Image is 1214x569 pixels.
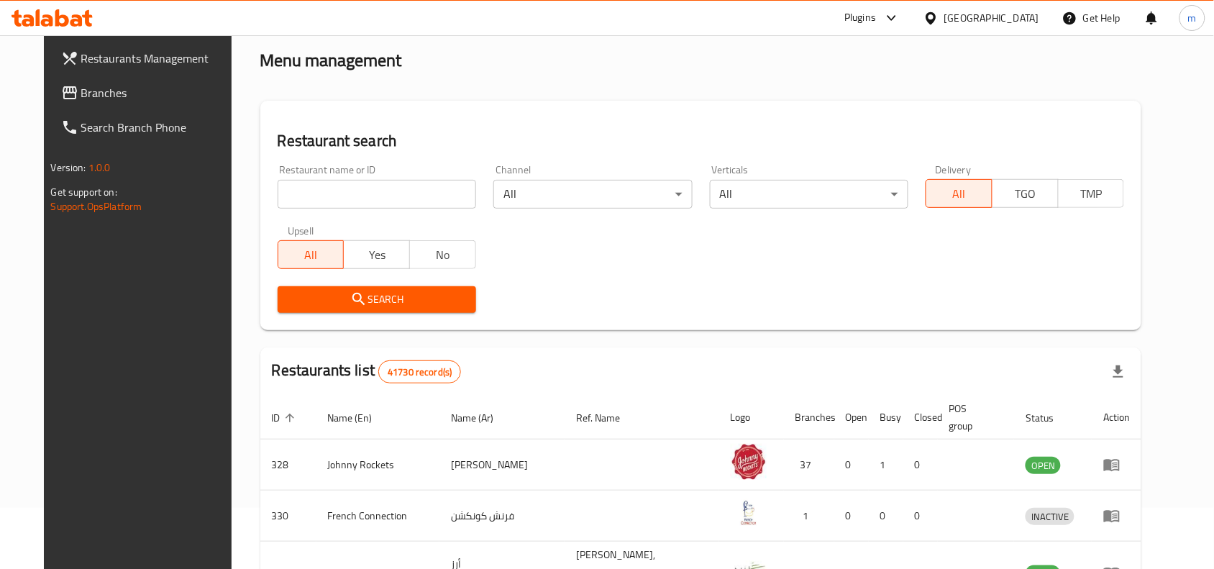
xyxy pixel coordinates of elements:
[834,440,869,491] td: 0
[51,158,86,177] span: Version:
[926,179,992,208] button: All
[51,183,117,201] span: Get support on:
[451,409,512,427] span: Name (Ar)
[278,180,476,209] input: Search for restaurant name or ID..
[50,76,247,110] a: Branches
[1026,409,1072,427] span: Status
[409,240,476,269] button: No
[288,226,314,236] label: Upsell
[998,183,1053,204] span: TGO
[731,495,767,531] img: French Connection
[378,360,461,383] div: Total records count
[903,440,938,491] td: 0
[284,245,339,265] span: All
[278,286,476,313] button: Search
[936,165,972,175] label: Delivery
[719,396,784,440] th: Logo
[731,444,767,480] img: Johnny Rockets
[260,440,316,491] td: 328
[1058,179,1125,208] button: TMP
[1103,507,1130,524] div: Menu
[834,396,869,440] th: Open
[869,491,903,542] td: 0
[316,440,440,491] td: Johnny Rockets
[343,240,410,269] button: Yes
[50,110,247,145] a: Search Branch Phone
[869,440,903,491] td: 1
[1026,458,1061,474] span: OPEN
[784,440,834,491] td: 37
[784,491,834,542] td: 1
[278,130,1125,152] h2: Restaurant search
[944,10,1039,26] div: [GEOGRAPHIC_DATA]
[1103,456,1130,473] div: Menu
[576,409,639,427] span: Ref. Name
[439,491,565,542] td: فرنش كونكشن
[784,396,834,440] th: Branches
[379,365,460,379] span: 41730 record(s)
[81,84,235,101] span: Branches
[316,491,440,542] td: French Connection
[834,491,869,542] td: 0
[50,41,247,76] a: Restaurants Management
[51,197,142,216] a: Support.OpsPlatform
[88,158,111,177] span: 1.0.0
[289,291,465,309] span: Search
[844,9,876,27] div: Plugins
[272,409,299,427] span: ID
[1188,10,1197,26] span: m
[992,179,1059,208] button: TGO
[350,245,404,265] span: Yes
[932,183,987,204] span: All
[1064,183,1119,204] span: TMP
[903,491,938,542] td: 0
[81,119,235,136] span: Search Branch Phone
[260,49,402,72] h2: Menu management
[903,396,938,440] th: Closed
[439,440,565,491] td: [PERSON_NAME]
[416,245,470,265] span: No
[493,180,692,209] div: All
[1101,355,1136,389] div: Export file
[81,50,235,67] span: Restaurants Management
[710,180,908,209] div: All
[278,240,344,269] button: All
[260,491,316,542] td: 330
[869,396,903,440] th: Busy
[272,360,462,383] h2: Restaurants list
[1092,396,1141,440] th: Action
[949,400,998,434] span: POS group
[328,409,391,427] span: Name (En)
[1026,509,1074,525] span: INACTIVE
